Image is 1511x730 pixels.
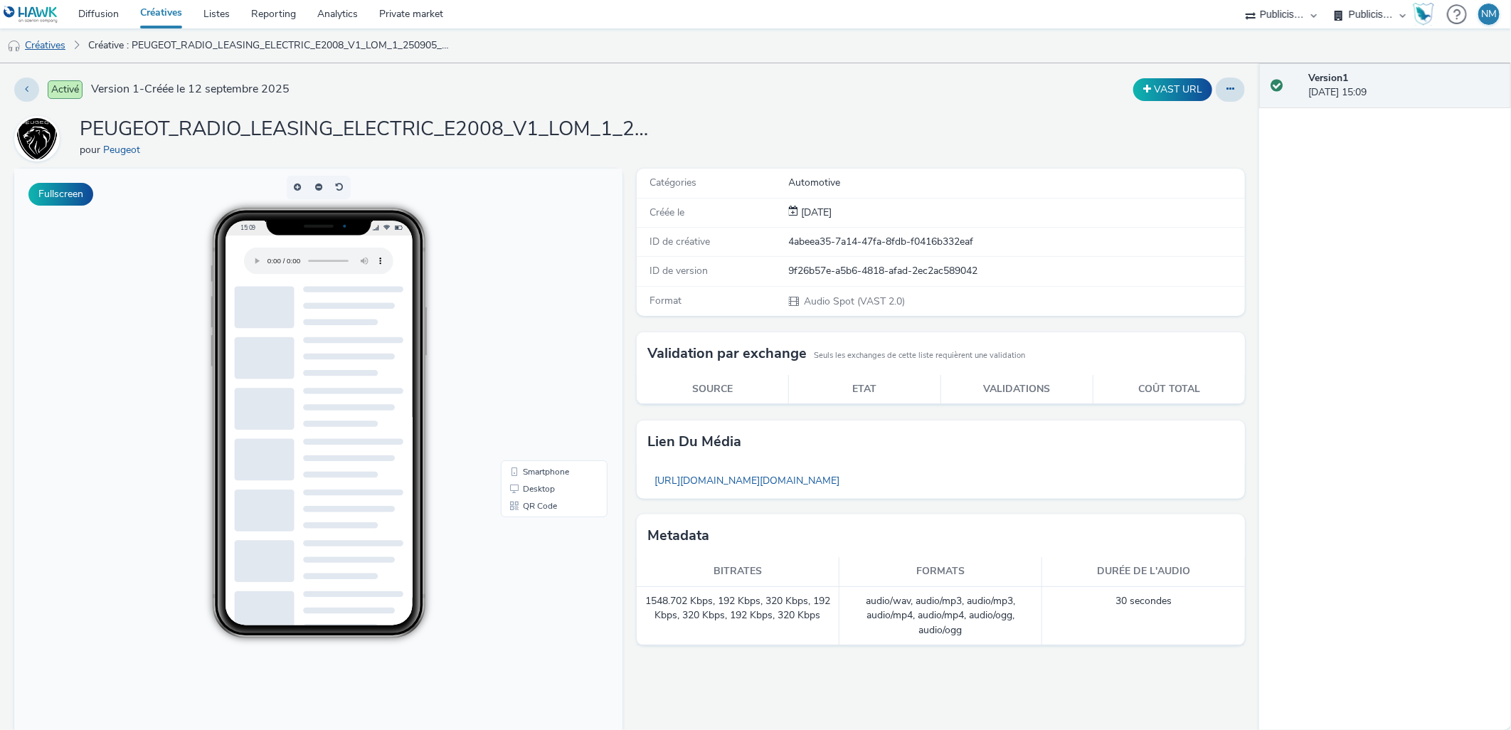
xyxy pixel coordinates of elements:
th: Coût total [1093,375,1245,404]
h3: Lien du média [647,431,741,453]
th: Validations [941,375,1093,404]
span: [DATE] [799,206,832,219]
span: Version 1 - Créée le 12 septembre 2025 [91,81,290,97]
th: Etat [789,375,941,404]
span: ID de créative [650,235,710,248]
button: Fullscreen [28,183,93,206]
strong: Version 1 [1309,71,1349,85]
span: pour [80,143,103,157]
span: Desktop [509,316,541,324]
div: Automotive [789,176,1244,190]
div: Dupliquer la créative en un VAST URL [1130,78,1216,101]
span: 15:09 [226,55,241,63]
span: QR Code [509,333,543,342]
a: [URL][DOMAIN_NAME][DOMAIN_NAME] [647,467,847,494]
img: undefined Logo [4,6,58,23]
a: Peugeot [14,132,65,145]
span: Activé [48,80,83,99]
span: Format [650,294,682,307]
div: 9f26b57e-a5b6-4818-afad-2ec2ac589042 [789,264,1244,278]
th: Bitrates [637,557,839,586]
a: Hawk Academy [1413,3,1440,26]
li: QR Code [489,329,590,346]
span: Catégories [650,176,696,189]
div: 4abeea35-7a14-47fa-8fdb-f0416b332eaf [789,235,1244,249]
li: Smartphone [489,295,590,312]
td: 30 secondes [1042,587,1245,645]
span: Créée le [650,206,684,219]
td: 1548.702 Kbps, 192 Kbps, 320 Kbps, 192 Kbps, 320 Kbps, 192 Kbps, 320 Kbps [637,587,839,645]
td: audio/wav, audio/mp3, audio/mp3, audio/mp4, audio/mp4, audio/ogg, audio/ogg [839,587,1042,645]
h3: Metadata [647,525,709,546]
h3: Validation par exchange [647,343,807,364]
div: [DATE] 15:09 [1309,71,1500,100]
span: Smartphone [509,299,555,307]
div: NM [1481,4,1497,25]
th: Durée de l'audio [1042,557,1245,586]
small: Seuls les exchanges de cette liste requièrent une validation [814,350,1025,361]
img: Peugeot [16,116,58,162]
span: Audio Spot (VAST 2.0) [803,295,906,308]
th: Source [637,375,789,404]
div: Création 12 septembre 2025, 15:09 [799,206,832,220]
img: audio [7,39,21,53]
span: ID de version [650,264,708,277]
h1: PEUGEOT_RADIO_LEASING_ELECTRIC_E2008_V1_LOM_1_250905_MIXRADIO [80,116,649,143]
a: Peugeot [103,143,146,157]
button: VAST URL [1133,78,1212,101]
li: Desktop [489,312,590,329]
img: Hawk Academy [1413,3,1434,26]
a: Créative : PEUGEOT_RADIO_LEASING_ELECTRIC_E2008_V1_LOM_1_250905_MIXRADIO [81,28,459,63]
th: Formats [839,557,1042,586]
